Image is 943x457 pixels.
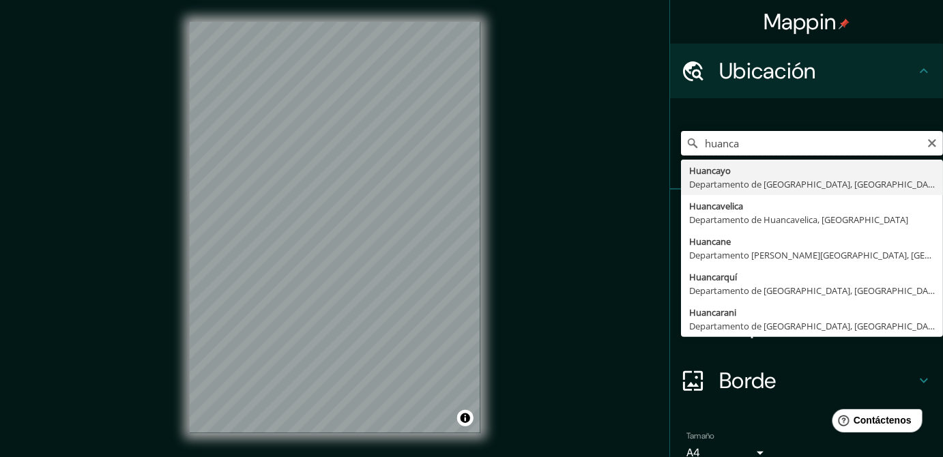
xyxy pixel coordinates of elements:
[689,271,737,283] font: Huancarquí
[670,299,943,353] div: Disposición
[689,320,941,332] font: Departamento de [GEOGRAPHIC_DATA], [GEOGRAPHIC_DATA]
[670,353,943,408] div: Borde
[190,22,480,433] canvas: Mapa
[457,410,474,426] button: Activar o desactivar atribución
[689,306,736,319] font: Huancarani
[670,190,943,244] div: Patas
[689,178,941,190] font: Departamento de [GEOGRAPHIC_DATA], [GEOGRAPHIC_DATA]
[670,44,943,98] div: Ubicación
[670,244,943,299] div: Estilo
[689,200,743,212] font: Huancavelica
[689,235,731,248] font: Huancane
[719,366,777,395] font: Borde
[927,136,938,149] button: Claro
[686,430,714,441] font: Tamaño
[681,131,943,156] input: Elige tu ciudad o zona
[839,18,850,29] img: pin-icon.png
[822,404,928,442] iframe: Lanzador de widgets de ayuda
[764,8,837,36] font: Mappin
[689,284,941,297] font: Departamento de [GEOGRAPHIC_DATA], [GEOGRAPHIC_DATA]
[689,213,908,226] font: Departamento de Huancavelica, [GEOGRAPHIC_DATA]
[719,57,816,85] font: Ubicación
[689,164,731,177] font: Huancayo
